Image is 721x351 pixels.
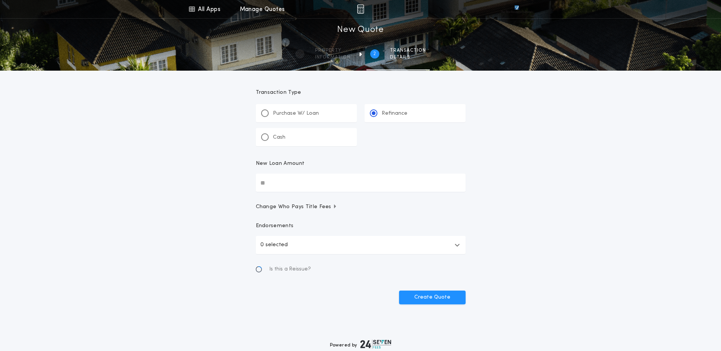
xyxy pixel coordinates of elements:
span: Transaction [390,47,426,54]
span: Property [315,47,350,54]
button: 0 selected [256,236,466,254]
p: Transaction Type [256,89,466,96]
h2: 2 [373,51,376,57]
p: Endorsements [256,222,466,230]
p: Refinance [382,110,407,117]
span: Is this a Reissue? [269,266,311,273]
span: information [315,54,350,60]
p: Purchase W/ Loan [273,110,319,117]
img: img [357,5,364,14]
h1: New Quote [337,24,383,36]
input: New Loan Amount [256,174,466,192]
button: Change Who Pays Title Fees [256,203,466,211]
span: details [390,54,426,60]
p: New Loan Amount [256,160,305,168]
div: Powered by [330,340,391,349]
img: vs-icon [501,5,532,13]
img: logo [360,340,391,349]
p: 0 selected [260,240,288,250]
button: Create Quote [399,291,466,304]
p: Cash [273,134,285,141]
span: Change Who Pays Title Fees [256,203,338,211]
